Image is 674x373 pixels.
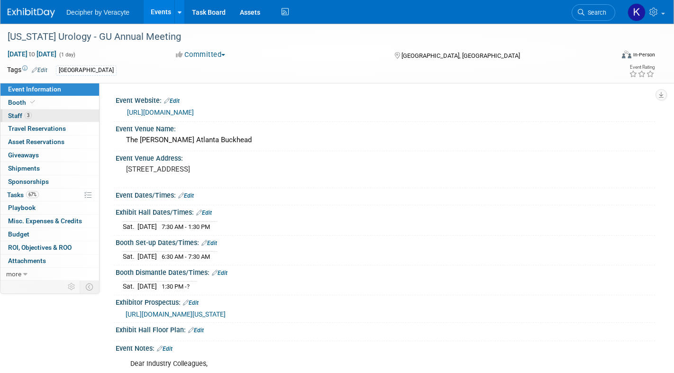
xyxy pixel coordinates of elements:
button: Committed [173,50,229,60]
span: Travel Reservations [8,125,66,132]
span: Decipher by Veracyte [66,9,129,16]
span: Booth [8,99,37,106]
i: Booth reservation complete [30,100,35,105]
a: Booth [0,96,99,109]
span: (1 day) [58,52,75,58]
a: Tasks67% [0,189,99,201]
span: Staff [8,112,32,119]
span: 3 [25,112,32,119]
span: more [6,270,21,278]
a: ROI, Objectives & ROO [0,241,99,254]
span: Attachments [8,257,46,264]
div: Event Format [559,49,655,64]
img: Format-Inperson.png [622,51,631,58]
td: [DATE] [137,282,157,291]
a: [URL][DOMAIN_NAME] [127,109,194,116]
td: Sat. [123,252,137,262]
span: Asset Reservations [8,138,64,146]
a: Budget [0,228,99,241]
div: Exhibit Hall Dates/Times: [116,205,655,218]
td: [DATE] [137,221,157,231]
a: Shipments [0,162,99,175]
span: Tasks [7,191,39,199]
a: Edit [201,240,217,246]
a: Travel Reservations [0,122,99,135]
a: Playbook [0,201,99,214]
span: Giveaways [8,151,39,159]
td: Toggle Event Tabs [80,281,100,293]
div: Event Venue Address: [116,151,655,163]
span: Budget [8,230,29,238]
img: ExhibitDay [8,8,55,18]
span: 1:30 PM - [162,283,190,290]
img: Kathryn Pellegrini [628,3,646,21]
pre: [STREET_ADDRESS] [126,165,330,173]
a: Event Information [0,83,99,96]
div: Event Website: [116,93,655,106]
a: Staff3 [0,109,99,122]
a: Edit [188,327,204,334]
div: Event Venue Name: [116,122,655,134]
a: Edit [164,98,180,104]
td: Sat. [123,221,137,231]
div: Event Notes: [116,341,655,354]
div: Event Dates/Times: [116,188,655,200]
a: Sponsorships [0,175,99,188]
div: Booth Dismantle Dates/Times: [116,265,655,278]
span: ? [187,283,190,290]
a: Asset Reservations [0,136,99,148]
a: Attachments [0,255,99,267]
a: Giveaways [0,149,99,162]
span: ROI, Objectives & ROO [8,244,72,251]
div: [US_STATE] Urology - GU Annual Meeting [4,28,600,45]
a: [URL][DOMAIN_NAME][US_STATE] [126,310,226,318]
span: [GEOGRAPHIC_DATA], [GEOGRAPHIC_DATA] [401,52,520,59]
td: Sat. [123,282,137,291]
a: Edit [157,346,173,352]
a: Misc. Expenses & Credits [0,215,99,227]
span: Search [584,9,606,16]
a: more [0,268,99,281]
div: The [PERSON_NAME] Atlanta Buckhead [123,133,648,147]
a: Edit [183,300,199,306]
a: Search [572,4,615,21]
a: Edit [212,270,228,276]
div: Exhibitor Prospectus: [116,295,655,308]
a: Edit [196,209,212,216]
td: [DATE] [137,252,157,262]
div: In-Person [633,51,655,58]
div: Exhibit Hall Floor Plan: [116,323,655,335]
span: Shipments [8,164,40,172]
span: 7:30 AM - 1:30 PM [162,223,210,230]
span: Sponsorships [8,178,49,185]
span: 67% [26,191,39,198]
td: Personalize Event Tab Strip [64,281,80,293]
span: to [27,50,36,58]
td: Tags [7,65,47,76]
span: Event Information [8,85,61,93]
div: Booth Set-up Dates/Times: [116,236,655,248]
span: Playbook [8,204,36,211]
span: 6:30 AM - 7:30 AM [162,253,210,260]
span: Misc. Expenses & Credits [8,217,82,225]
div: [GEOGRAPHIC_DATA] [56,65,117,75]
a: Edit [32,67,47,73]
span: [DATE] [DATE] [7,50,57,58]
div: Event Rating [629,65,655,70]
a: Edit [178,192,194,199]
